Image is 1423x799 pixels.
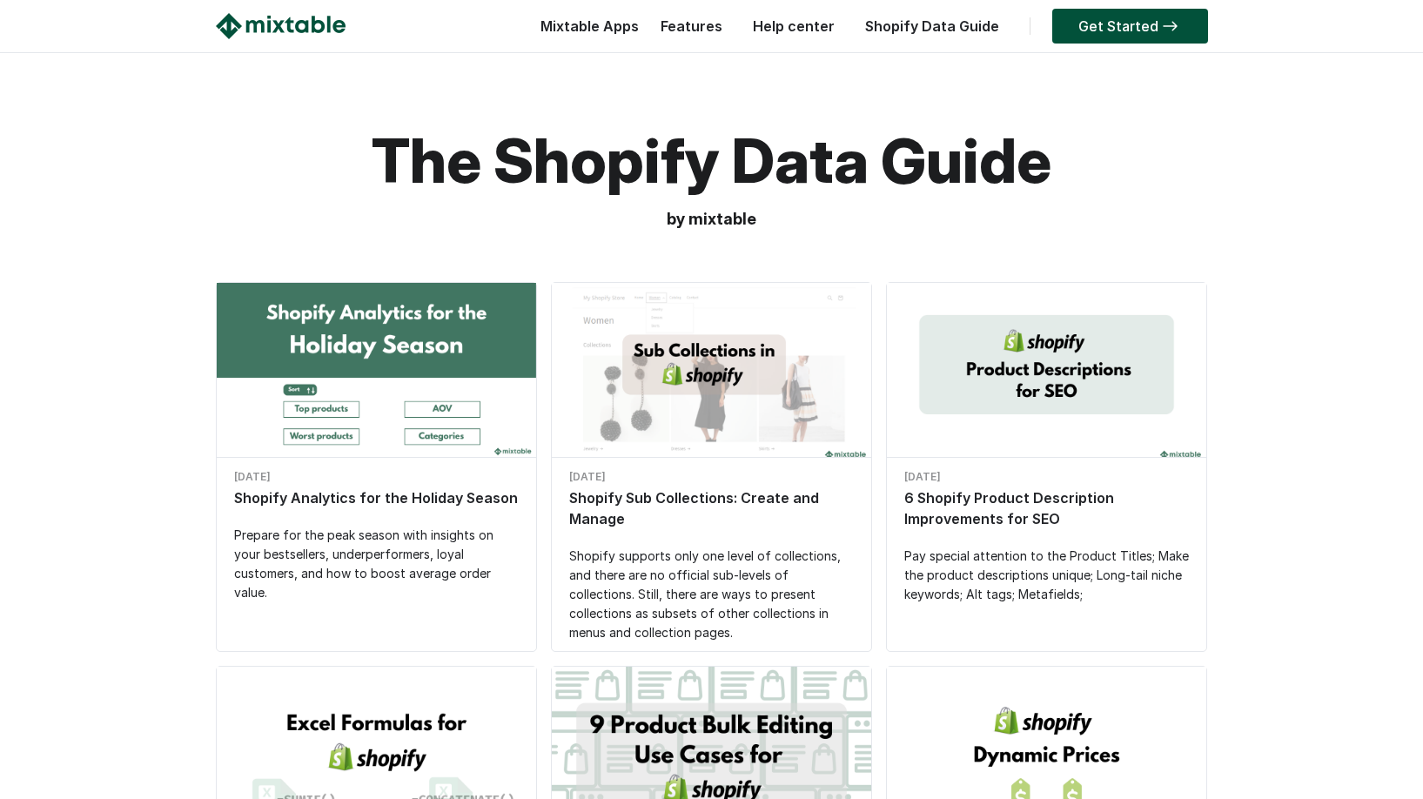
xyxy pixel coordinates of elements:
[569,547,854,642] div: Shopify supports only one level of collections, and there are no official sub-levels of collectio...
[904,547,1189,604] div: Pay special attention to the Product Titles; Make the product descriptions unique; Long-tail nich...
[217,283,536,463] img: Shopify Analytics for the Holiday Season
[856,17,1008,35] a: Shopify Data Guide
[532,13,639,48] div: Mixtable Apps
[887,283,1206,613] a: 6 Shopify Product Description Improvements for SEO [DATE] 6 Shopify Product Description Improveme...
[234,487,519,508] div: Shopify Analytics for the Holiday Season
[217,283,536,611] a: Shopify Analytics for the Holiday Season [DATE] Shopify Analytics for the Holiday Season Prepare ...
[904,487,1189,529] div: 6 Shopify Product Description Improvements for SEO
[552,283,871,463] img: Shopify Sub Collections: Create and Manage
[887,283,1206,463] img: 6 Shopify Product Description Improvements for SEO
[569,467,854,487] div: [DATE]
[552,283,871,651] a: Shopify Sub Collections: Create and Manage [DATE] Shopify Sub Collections: Create and Manage Shop...
[1052,9,1208,44] a: Get Started
[652,17,731,35] a: Features
[234,467,519,487] div: [DATE]
[569,487,854,529] div: Shopify Sub Collections: Create and Manage
[216,13,346,39] img: Mixtable logo
[904,467,1189,487] div: [DATE]
[744,17,843,35] a: Help center
[234,526,519,602] div: Prepare for the peak season with insights on your bestsellers, underperformers, loyal customers, ...
[1158,21,1182,31] img: arrow-right.svg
